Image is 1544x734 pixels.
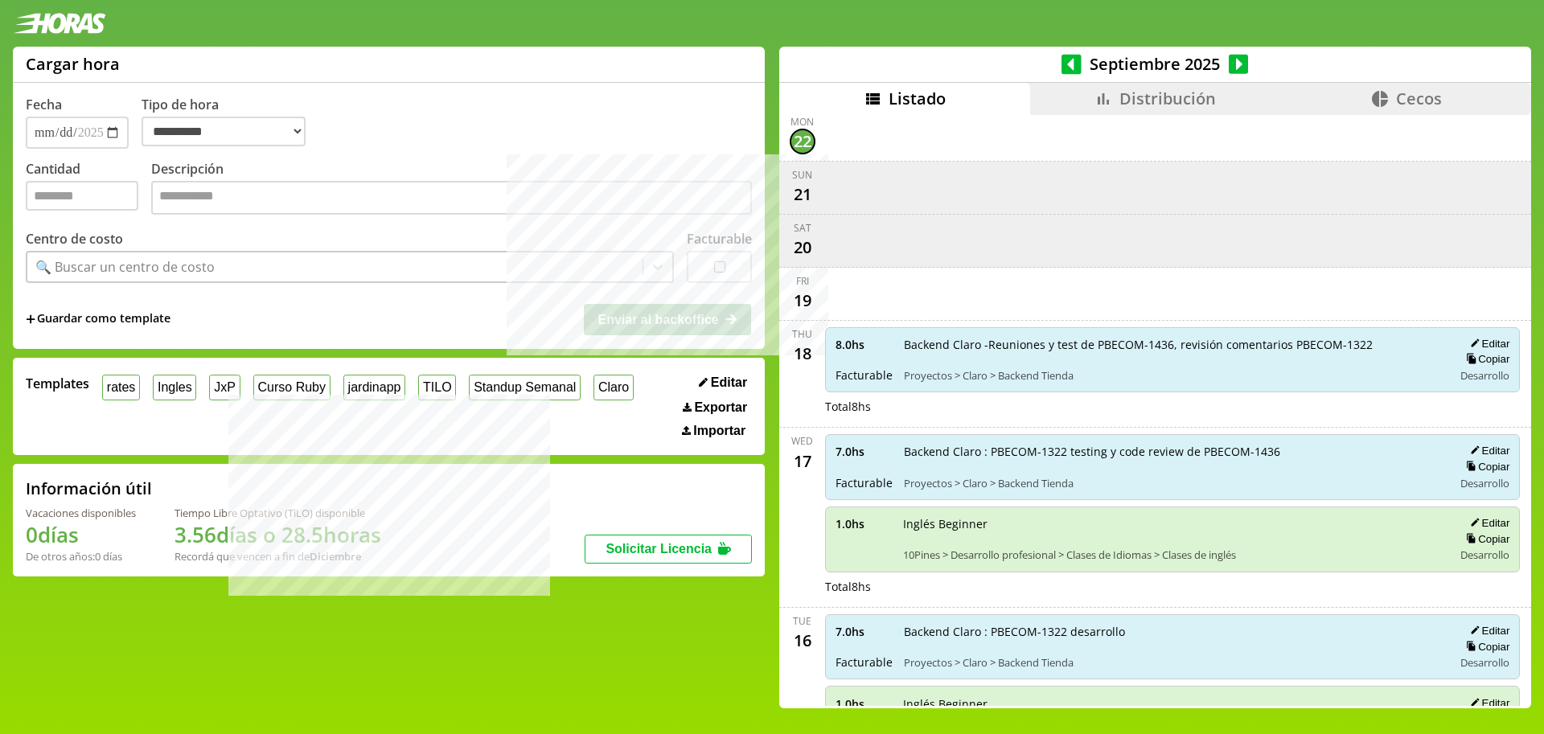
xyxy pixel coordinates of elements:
h1: 0 días [26,520,136,549]
div: Sat [794,221,811,235]
span: +Guardar como template [26,310,170,328]
span: Inglés Beginner [903,696,1443,711]
img: logotipo [13,13,106,34]
span: Exportar [694,400,747,415]
h2: Información útil [26,478,152,499]
input: Cantidad [26,181,138,211]
label: Facturable [687,230,752,248]
span: Inglés Beginner [903,516,1443,531]
div: De otros años: 0 días [26,549,136,564]
button: JxP [209,375,240,400]
div: Mon [790,115,814,129]
button: Copiar [1461,460,1509,474]
span: Proyectos > Claro > Backend Tienda [904,368,1443,383]
span: Listado [889,88,946,109]
span: Proyectos > Claro > Backend Tienda [904,476,1443,490]
div: scrollable content [779,115,1531,706]
label: Tipo de hora [142,96,318,149]
div: 🔍 Buscar un centro de costo [35,258,215,276]
label: Fecha [26,96,62,113]
button: Editar [1465,624,1509,638]
span: 8.0 hs [836,337,893,352]
div: Sun [792,168,812,182]
div: 20 [790,235,815,260]
button: Solicitar Licencia [585,535,752,564]
span: 1.0 hs [836,516,892,531]
div: 21 [790,182,815,207]
div: Wed [791,434,813,448]
button: Editar [1465,516,1509,530]
textarea: Descripción [151,181,752,215]
label: Cantidad [26,160,151,219]
h1: Cargar hora [26,53,120,75]
button: Copiar [1461,640,1509,654]
div: 18 [790,341,815,367]
button: Curso Ruby [253,375,331,400]
div: Thu [792,327,812,341]
span: Desarrollo [1460,368,1509,383]
span: Backend Claro : PBECOM-1322 testing y code review de PBECOM-1436 [904,444,1443,459]
span: Proyectos > Claro > Backend Tienda [904,655,1443,670]
span: Facturable [836,475,893,490]
button: Ingles [153,375,196,400]
button: Editar [1465,696,1509,710]
span: Templates [26,375,89,392]
span: Backend Claro : PBECOM-1322 desarrollo [904,624,1443,639]
b: Diciembre [310,549,361,564]
span: Septiembre 2025 [1082,53,1229,75]
span: Solicitar Licencia [606,542,712,556]
div: Tiempo Libre Optativo (TiLO) disponible [175,506,381,520]
span: 7.0 hs [836,624,893,639]
div: Recordá que vencen a fin de [175,549,381,564]
span: + [26,310,35,328]
span: Desarrollo [1460,655,1509,670]
button: Editar [1465,444,1509,457]
span: Importar [693,424,745,438]
span: Editar [711,375,747,390]
button: Copiar [1461,532,1509,546]
div: Tue [793,614,811,628]
div: Vacaciones disponibles [26,506,136,520]
div: Fri [796,274,809,288]
button: Copiar [1461,352,1509,366]
button: Editar [694,375,752,391]
div: 19 [790,288,815,314]
span: Distribución [1119,88,1216,109]
button: TILO [418,375,456,400]
select: Tipo de hora [142,117,306,146]
span: Cecos [1396,88,1442,109]
label: Descripción [151,160,752,219]
span: 10Pines > Desarrollo profesional > Clases de Idiomas > Clases de inglés [903,547,1443,562]
span: 7.0 hs [836,444,893,459]
button: Standup Semanal [469,375,581,400]
h1: 3.56 días o 28.5 horas [175,520,381,549]
div: 17 [790,448,815,474]
button: Editar [1465,337,1509,351]
button: Claro [593,375,634,400]
span: Backend Claro -Reuniones y test de PBECOM-1436, revisión comentarios PBECOM-1322 [904,337,1443,352]
button: rates [102,375,140,400]
div: Total 8 hs [825,579,1521,594]
div: 16 [790,628,815,654]
label: Centro de costo [26,230,123,248]
div: 22 [790,129,815,154]
div: Total 8 hs [825,399,1521,414]
span: Facturable [836,654,893,670]
span: Desarrollo [1460,547,1509,562]
span: Facturable [836,367,893,383]
span: 1.0 hs [836,696,892,711]
span: Desarrollo [1460,476,1509,490]
button: jardinapp [343,375,405,400]
button: Exportar [678,400,752,416]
